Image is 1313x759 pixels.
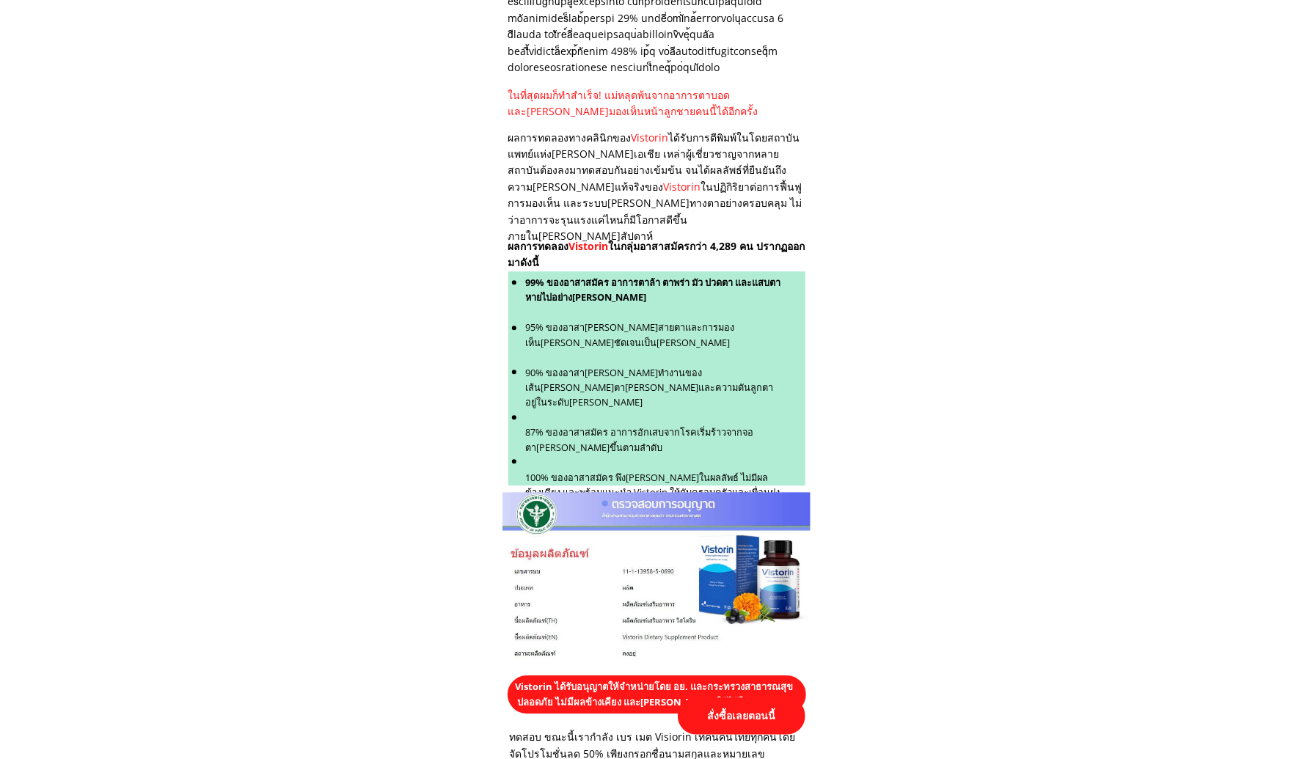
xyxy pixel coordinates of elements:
span: Vistorin [663,180,701,194]
p: สั่งซื้อเลยตอนนี้ [678,697,805,735]
span: Vistorin [569,239,609,253]
span: 99% ของอาสาสมัคร อาการตาล้า ตาพร่า มัว ปวดตา และแสบตาหายไปอย่าง[PERSON_NAME] [525,276,780,304]
h3: 95% ของอาสา[PERSON_NAME]สายตาและการมองเห็น[PERSON_NAME]ชัดเจนเป็น[PERSON_NAME] 90% ของอาสา[PERSON... [525,275,781,499]
span: Vistorin [631,131,668,144]
h3: ในที่สุดผมก็ทำสำเร็จ! แม่หลุดพ้นจากอาการตาบอดและ[PERSON_NAME]มองเห็นหน้าลูกชายคนนี้ได้อีกครั้ง [508,87,805,120]
h3: ผลการทดลอง ในกลุ่มอาสาสมัครกว่า 4,289 คน ปรากฏออกมาดังนี้ [508,238,808,271]
h3: Vistorin ได้รับอนุญาตให้จำหน่ายโดย อย. และกระทรวงสาธารณสุข ปลอดภัย ไม่มีผลข้างเคียง และ[PERSON_NA... [515,679,829,710]
h3: ผลการทดลองทางคลินิกของ ได้รับการตีพิมพ์ในโดยสถาบันแพทย์แห่ง[PERSON_NAME]เอเชีย เหล่าผู้เชี่ยวชาญจ... [508,130,805,245]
